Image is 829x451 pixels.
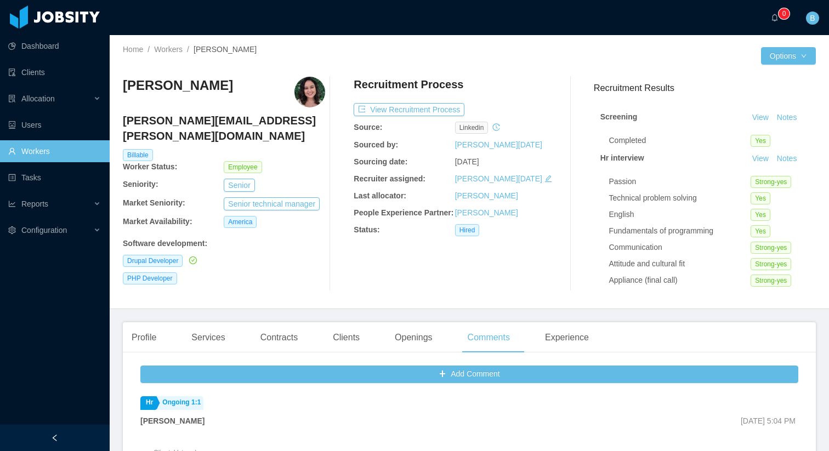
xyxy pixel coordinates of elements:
i: icon: bell [771,14,779,21]
a: icon: auditClients [8,61,101,83]
span: Billable [123,149,153,161]
div: Clients [324,322,368,353]
div: Services [183,322,234,353]
a: [PERSON_NAME][DATE] [455,174,542,183]
button: Senior technical manager [224,197,320,210]
b: Seniority: [123,180,158,189]
img: 1adcd84c-1a58-4dec-a271-ffe3c93b7884_6655f6a69053c-400w.png [294,77,325,107]
a: icon: userWorkers [8,140,101,162]
span: Employee [224,161,262,173]
span: [PERSON_NAME] [194,45,257,54]
a: View [748,113,773,122]
a: Workers [154,45,183,54]
b: Status: [354,225,379,234]
a: Hr [140,396,156,410]
span: Yes [751,192,770,204]
div: Attitude and cultural fit [609,258,751,270]
div: Passion [609,176,751,187]
span: Strong-yes [751,275,791,287]
a: Ongoing 1:1 [157,396,203,410]
a: [PERSON_NAME] [455,191,518,200]
span: Allocation [21,94,55,103]
i: icon: edit [544,175,552,182]
b: Market Seniority: [123,198,185,207]
span: Strong-yes [751,258,791,270]
a: icon: check-circle [187,256,197,265]
span: America [224,216,257,228]
span: Yes [751,225,770,237]
b: People Experience Partner: [354,208,453,217]
b: Sourced by: [354,140,398,149]
span: Yes [751,135,770,147]
b: Worker Status: [123,162,177,171]
span: Drupal Developer [123,255,183,267]
i: icon: line-chart [8,200,16,208]
h3: [PERSON_NAME] [123,77,233,94]
span: Reports [21,199,48,208]
strong: [PERSON_NAME] [140,416,205,425]
div: Profile [123,322,165,353]
a: Home [123,45,143,54]
i: icon: check-circle [189,256,197,264]
a: icon: robotUsers [8,114,101,136]
div: Contracts [252,322,306,353]
span: linkedin [455,122,489,134]
span: Strong-yes [751,176,791,188]
button: Notes [773,152,802,165]
a: [PERSON_NAME] [455,208,518,217]
span: Configuration [21,226,67,235]
b: Market Availability: [123,217,192,226]
b: Source: [354,123,382,132]
i: icon: setting [8,226,16,234]
span: Yes [751,209,770,221]
div: Appliance (final call) [609,275,751,286]
b: Recruiter assigned: [354,174,425,183]
b: Last allocator: [354,191,406,200]
div: Communication [609,242,751,253]
b: Software development : [123,239,207,248]
span: / [187,45,189,54]
div: Completed [609,135,751,146]
span: / [147,45,150,54]
span: Strong-yes [751,242,791,254]
span: [DATE] [455,157,479,166]
div: Openings [386,322,441,353]
b: Sourcing date: [354,157,407,166]
span: [DATE] 5:04 PM [741,416,796,425]
a: View [748,154,773,163]
div: Comments [459,322,519,353]
h3: Recruitment Results [594,81,816,95]
div: Fundamentals of programming [609,225,751,237]
div: English [609,209,751,220]
a: icon: exportView Recruitment Process [354,105,464,114]
sup: 0 [779,8,790,19]
i: icon: solution [8,95,16,102]
i: icon: history [492,123,500,131]
strong: Screening [600,112,638,121]
h4: Recruitment Process [354,77,463,92]
div: Experience [536,322,598,353]
button: Notes [773,111,802,124]
span: Hired [455,224,480,236]
strong: Hr interview [600,153,644,162]
a: icon: profileTasks [8,167,101,189]
a: icon: pie-chartDashboard [8,35,101,57]
span: B [810,12,815,25]
button: Senior [224,179,254,192]
button: Optionsicon: down [761,47,816,65]
button: icon: exportView Recruitment Process [354,103,464,116]
button: icon: plusAdd Comment [140,366,798,383]
h4: [PERSON_NAME][EMAIL_ADDRESS][PERSON_NAME][DOMAIN_NAME] [123,113,325,144]
span: PHP Developer [123,272,177,284]
div: Technical problem solving [609,192,751,204]
a: [PERSON_NAME][DATE] [455,140,542,149]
